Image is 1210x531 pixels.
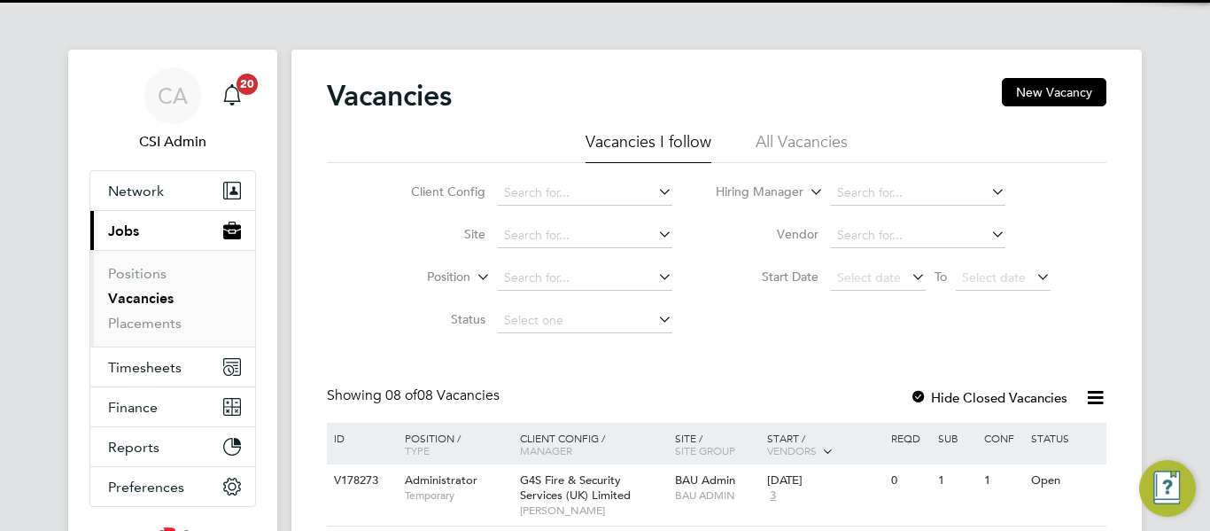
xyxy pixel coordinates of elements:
[962,269,1026,285] span: Select date
[980,423,1026,453] div: Conf
[717,269,818,285] label: Start Date
[1002,78,1106,106] button: New Vacancy
[405,443,430,457] span: Type
[330,423,392,453] div: ID
[90,211,255,250] button: Jobs
[675,443,735,457] span: Site Group
[108,265,167,282] a: Positions
[831,223,1005,248] input: Search for...
[385,387,500,404] span: 08 Vacancies
[108,223,139,239] span: Jobs
[767,443,817,457] span: Vendors
[586,131,711,163] li: Vacancies I follow
[108,183,164,199] span: Network
[89,67,256,152] a: CACSI Admin
[392,423,516,465] div: Position /
[717,226,818,242] label: Vendor
[90,250,255,347] div: Jobs
[675,472,735,488] span: BAU Admin
[763,423,887,467] div: Start /
[108,315,182,332] a: Placements
[90,387,255,426] button: Finance
[980,465,1026,497] div: 1
[108,479,184,496] span: Preferences
[1139,460,1196,517] button: Engage Resource Center
[520,472,631,503] span: G4S Fire & Security Services (UK) Limited
[108,399,158,416] span: Finance
[831,181,1005,206] input: Search for...
[887,423,933,453] div: Reqd
[1027,465,1104,497] div: Open
[498,181,672,206] input: Search for...
[767,488,779,504] span: 3
[498,223,672,248] input: Search for...
[910,389,1067,406] label: Hide Closed Vacancies
[368,269,470,286] label: Position
[214,67,250,124] a: 20
[158,84,188,107] span: CA
[108,359,182,376] span: Timesheets
[498,308,672,333] input: Select one
[756,131,848,163] li: All Vacancies
[108,439,159,456] span: Reports
[675,488,759,503] span: BAU ADMIN
[934,423,980,453] div: Sub
[767,473,882,488] div: [DATE]
[671,423,764,465] div: Site /
[498,266,672,291] input: Search for...
[929,265,952,288] span: To
[385,387,417,404] span: 08 of
[90,427,255,466] button: Reports
[330,465,392,497] div: V178273
[90,467,255,506] button: Preferences
[90,171,255,210] button: Network
[327,387,503,405] div: Showing
[934,465,980,497] div: 1
[90,347,255,387] button: Timesheets
[384,226,485,242] label: Site
[405,472,477,488] span: Administrator
[384,311,485,327] label: Status
[520,443,572,457] span: Manager
[405,488,511,503] span: Temporary
[327,78,452,113] h2: Vacancies
[89,131,256,152] span: CSI Admin
[702,184,803,201] label: Hiring Manager
[108,290,174,307] a: Vacancies
[887,465,933,497] div: 0
[237,74,258,95] span: 20
[1027,423,1104,453] div: Status
[384,184,485,199] label: Client Config
[837,269,901,285] span: Select date
[520,504,666,518] span: [PERSON_NAME]
[516,423,671,465] div: Client Config /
